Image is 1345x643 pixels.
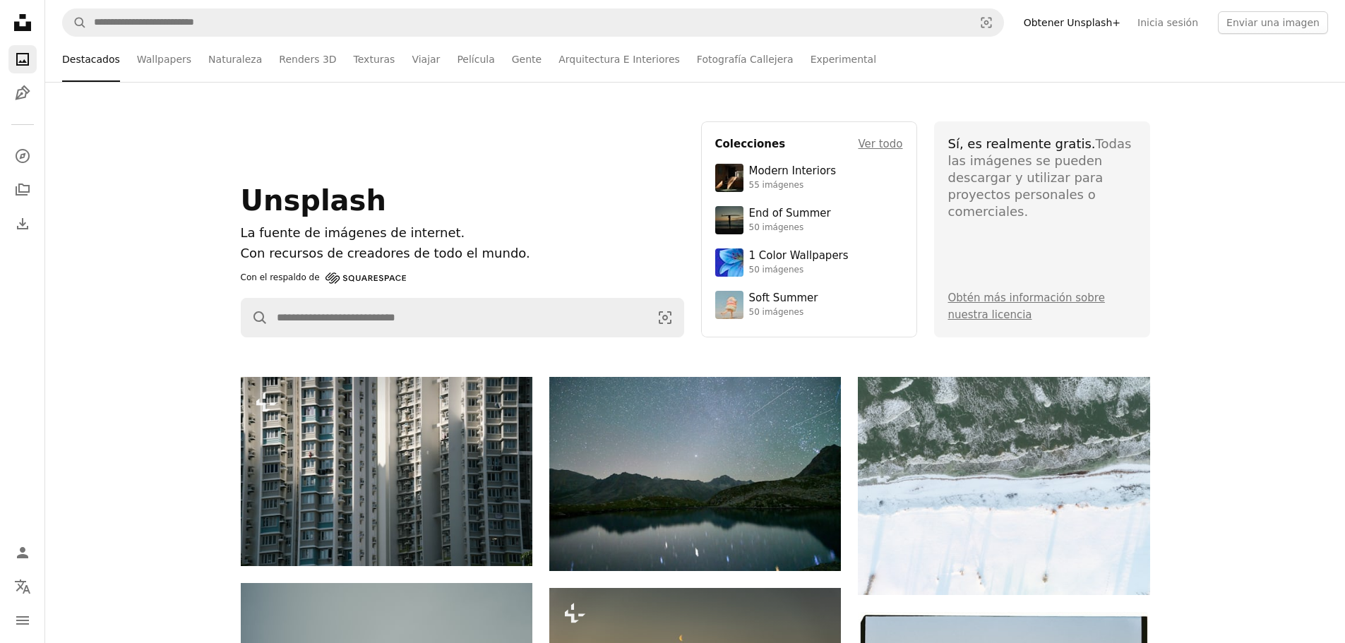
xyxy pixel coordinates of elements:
[241,184,386,217] span: Unsplash
[697,37,794,82] a: Fotografía Callejera
[749,222,831,234] div: 50 imágenes
[647,299,683,337] button: Búsqueda visual
[948,292,1105,321] a: Obtén más información sobre nuestra licencia
[412,37,440,82] a: Viajar
[811,37,876,82] a: Experimental
[969,9,1003,36] button: Búsqueda visual
[948,136,1136,220] div: Todas las imágenes se pueden descargar y utilizar para proyectos personales o comerciales.
[62,8,1004,37] form: Encuentra imágenes en todo el sitio
[8,539,37,567] a: Iniciar sesión / Registrarse
[858,479,1149,492] a: Paisaje cubierto de nieve con agua congelada
[512,37,542,82] a: Gente
[749,307,818,318] div: 50 imágenes
[63,9,87,36] button: Buscar en Unsplash
[749,207,831,221] div: End of Summer
[241,270,406,287] a: Con el respaldo de
[858,136,902,152] a: Ver todo
[715,206,743,234] img: premium_photo-1754398386796-ea3dec2a6302
[715,248,743,277] img: premium_photo-1688045582333-c8b6961773e0
[354,37,395,82] a: Texturas
[241,299,268,337] button: Buscar en Unsplash
[715,136,786,152] h4: Colecciones
[549,377,841,571] img: Cielo nocturno estrellado sobre un tranquilo lago de montaña
[1218,11,1328,34] button: Enviar una imagen
[241,464,532,477] a: Altos edificios de apartamentos con muchas ventanas y balcones.
[208,37,262,82] a: Naturaleza
[858,377,1149,595] img: Paisaje cubierto de nieve con agua congelada
[8,79,37,107] a: Ilustraciones
[558,37,680,82] a: Arquitectura E Interiores
[715,291,743,319] img: premium_photo-1749544311043-3a6a0c8d54af
[8,606,37,635] button: Menú
[715,206,903,234] a: End of Summer50 imágenes
[1129,11,1207,34] a: Inicia sesión
[241,377,532,566] img: Altos edificios de apartamentos con muchas ventanas y balcones.
[749,292,818,306] div: Soft Summer
[8,572,37,601] button: Idioma
[749,164,837,179] div: Modern Interiors
[948,136,1096,151] span: Sí, es realmente gratis.
[8,210,37,238] a: Historial de descargas
[715,164,743,192] img: premium_photo-1747189286942-bc91257a2e39
[749,180,837,191] div: 55 imágenes
[137,37,191,82] a: Wallpapers
[457,37,494,82] a: Película
[715,248,903,277] a: 1 Color Wallpapers50 imágenes
[1015,11,1129,34] a: Obtener Unsplash+
[241,244,684,264] p: Con recursos de creadores de todo el mundo.
[8,45,37,73] a: Fotos
[715,291,903,319] a: Soft Summer50 imágenes
[241,223,684,244] h1: La fuente de imágenes de internet.
[8,176,37,204] a: Colecciones
[715,164,903,192] a: Modern Interiors55 imágenes
[749,249,849,263] div: 1 Color Wallpapers
[241,298,684,337] form: Encuentra imágenes en todo el sitio
[749,265,849,276] div: 50 imágenes
[279,37,336,82] a: Renders 3D
[8,142,37,170] a: Explorar
[549,467,841,480] a: Cielo nocturno estrellado sobre un tranquilo lago de montaña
